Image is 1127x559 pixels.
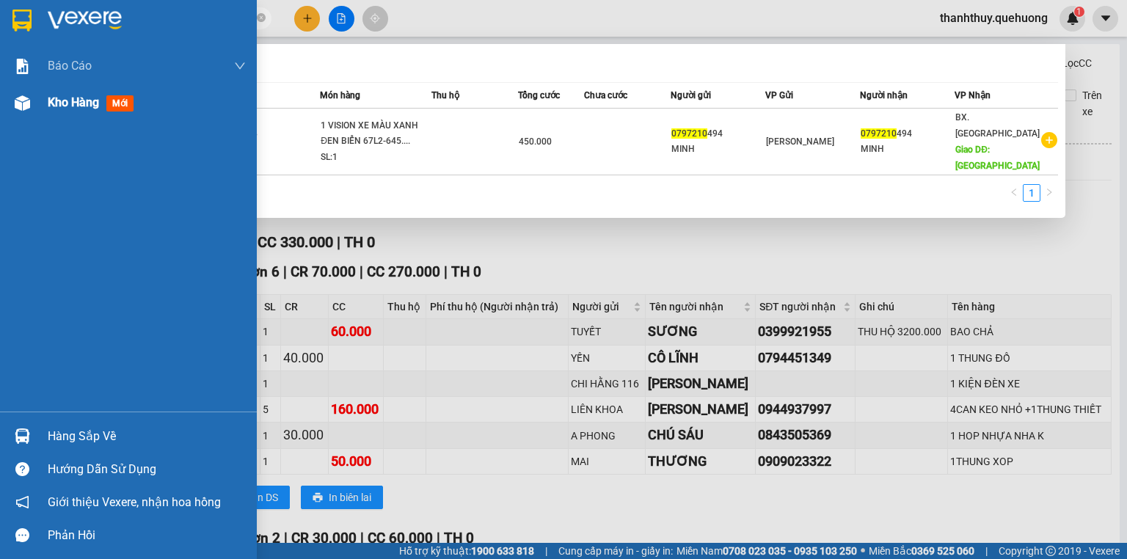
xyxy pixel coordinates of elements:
div: Hướng dẫn sử dụng [48,458,246,481]
span: 0797210 [861,128,897,139]
span: Chưa cước [584,90,627,101]
span: VP Gửi [765,90,793,101]
span: down [234,60,246,72]
span: notification [15,495,29,509]
img: warehouse-icon [15,428,30,444]
span: Món hàng [320,90,360,101]
button: left [1005,184,1023,202]
a: 1 [1024,185,1040,201]
span: Báo cáo [48,56,92,75]
div: MINH [861,142,954,157]
span: 0797210 [671,128,707,139]
div: Hàng sắp về [48,425,246,447]
div: 494 [671,126,765,142]
span: Tổng cước [518,90,560,101]
div: 1 VISION XE MÀU XANH ĐEN BIỂN 67L2-645.... [321,118,431,150]
li: Next Page [1040,184,1058,202]
img: warehouse-icon [15,95,30,111]
div: 494 [861,126,954,142]
div: Phản hồi [48,525,246,547]
span: Người gửi [671,90,711,101]
span: VP Nhận [955,90,991,101]
span: right [1045,188,1054,197]
span: message [15,528,29,542]
img: logo-vxr [12,10,32,32]
div: SL: 1 [321,150,431,166]
button: right [1040,184,1058,202]
span: Giao DĐ: [GEOGRAPHIC_DATA] [955,145,1040,171]
span: 450.000 [519,136,552,147]
span: plus-circle [1041,132,1057,148]
span: mới [106,95,134,112]
span: close-circle [257,12,266,26]
span: Người nhận [860,90,908,101]
span: Giới thiệu Vexere, nhận hoa hồng [48,493,221,511]
span: close-circle [257,13,266,22]
span: Kho hàng [48,95,99,109]
span: Thu hộ [431,90,459,101]
li: Previous Page [1005,184,1023,202]
span: [PERSON_NAME] [766,136,834,147]
span: left [1010,188,1018,197]
li: 1 [1023,184,1040,202]
div: MINH [671,142,765,157]
img: solution-icon [15,59,30,74]
span: BX. [GEOGRAPHIC_DATA] [955,112,1040,139]
span: question-circle [15,462,29,476]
